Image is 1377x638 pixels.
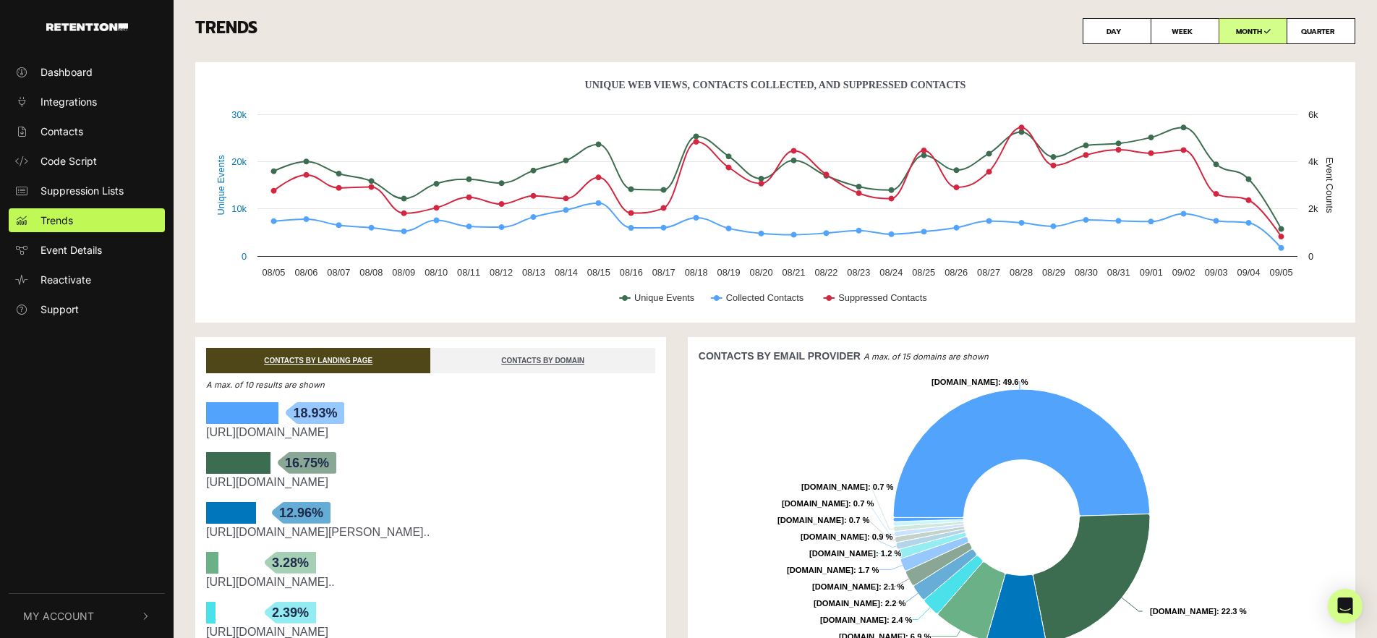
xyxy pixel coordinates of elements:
tspan: [DOMAIN_NAME] [812,582,879,591]
text: Unique Events [634,292,694,303]
label: QUARTER [1287,18,1355,44]
text: 08/05 [262,267,285,278]
span: 3.28% [265,552,316,574]
span: Dashboard [40,64,93,80]
text: : 0.9 % [801,532,892,541]
text: 08/22 [814,267,837,278]
text: 08/23 [847,267,870,278]
span: Event Details [40,242,102,258]
tspan: [DOMAIN_NAME] [777,516,844,524]
text: : 2.4 % [820,616,912,624]
text: 09/03 [1205,267,1228,278]
div: https://www.rodanandfields.com/en-us/shop/redefine-multi-function-eye-cream/p/AAEY015 [206,574,655,591]
div: https://www.rodanandfields.com/en-us/login/pw/signin [206,474,655,491]
a: Trends [9,208,165,232]
text: : 0.7 % [782,499,874,508]
div: Open Intercom Messenger [1328,589,1363,624]
text: Collected Contacts [726,292,803,303]
a: Reactivate [9,268,165,292]
tspan: [DOMAIN_NAME] [809,549,876,558]
label: WEEK [1151,18,1219,44]
span: Contacts [40,124,83,139]
a: Integrations [9,90,165,114]
text: 08/13 [522,267,545,278]
span: Support [40,302,79,317]
tspan: [DOMAIN_NAME] [820,616,887,624]
text: 09/01 [1140,267,1163,278]
text: 0 [1308,251,1313,262]
span: 12.96% [272,502,331,524]
text: 10k [231,203,247,214]
button: My Account [9,594,165,638]
a: CONTACTS BY DOMAIN [430,348,655,373]
text: 08/20 [750,267,773,278]
text: 08/10 [425,267,448,278]
text: : 49.6 % [931,378,1028,386]
text: Event Counts [1324,158,1335,213]
a: Event Details [9,238,165,262]
text: : 1.7 % [787,566,879,574]
text: 09/02 [1172,267,1195,278]
svg: Unique Web Views, Contacts Collected, And Suppressed Contacts [206,73,1344,319]
tspan: [DOMAIN_NAME] [801,532,867,541]
text: : 0.7 % [777,516,869,524]
div: https://www.rodanandfields.com/en-us/ [206,424,655,441]
span: Code Script [40,153,97,169]
text: 08/15 [587,267,610,278]
a: [URL][DOMAIN_NAME][PERSON_NAME].. [206,526,430,538]
text: 08/21 [782,267,805,278]
tspan: [DOMAIN_NAME] [801,482,868,491]
text: Suppressed Contacts [838,292,926,303]
span: Integrations [40,94,97,109]
text: 08/24 [879,267,903,278]
text: 08/31 [1107,267,1130,278]
text: 08/06 [294,267,317,278]
text: 0 [242,251,247,262]
div: https://www.rodanandfields.com/en-us/shop/r-f-lash-boost/p/ENHLSH01 [206,524,655,541]
img: Retention.com [46,23,128,31]
text: : 0.7 % [801,482,893,491]
span: My Account [23,608,94,624]
a: Contacts [9,119,165,143]
text: 09/04 [1237,267,1261,278]
em: A max. of 10 results are shown [206,380,325,390]
span: 2.39% [265,602,316,624]
span: 16.75% [278,452,336,474]
text: 08/09 [392,267,415,278]
text: 08/29 [1042,267,1065,278]
text: : 1.2 % [809,549,901,558]
a: Suppression Lists [9,179,165,203]
text: 09/05 [1270,267,1293,278]
text: 08/16 [620,267,643,278]
a: Code Script [9,149,165,173]
text: 08/07 [327,267,350,278]
a: Support [9,297,165,321]
text: 08/25 [912,267,935,278]
text: 08/12 [490,267,513,278]
text: 08/11 [457,267,480,278]
text: 20k [231,156,247,167]
label: DAY [1083,18,1151,44]
em: A max. of 15 domains are shown [864,352,989,362]
text: Unique Events [216,155,226,215]
text: 08/27 [977,267,1000,278]
tspan: [DOMAIN_NAME] [782,499,848,508]
text: 08/14 [555,267,578,278]
text: 08/17 [652,267,675,278]
text: 08/19 [717,267,741,278]
a: [URL][DOMAIN_NAME] [206,426,328,438]
a: [URL][DOMAIN_NAME] [206,476,328,488]
text: : 2.1 % [812,582,904,591]
a: CONTACTS BY LANDING PAGE [206,348,430,373]
text: : 22.3 % [1150,607,1247,616]
text: 4k [1308,156,1318,167]
text: Unique Web Views, Contacts Collected, And Suppressed Contacts [585,80,966,90]
text: : 2.2 % [814,599,905,608]
text: 08/28 [1010,267,1033,278]
a: [URL][DOMAIN_NAME].. [206,576,335,588]
text: 2k [1308,203,1318,214]
tspan: [DOMAIN_NAME] [931,378,998,386]
span: Trends [40,213,73,228]
text: 08/08 [359,267,383,278]
a: Dashboard [9,60,165,84]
